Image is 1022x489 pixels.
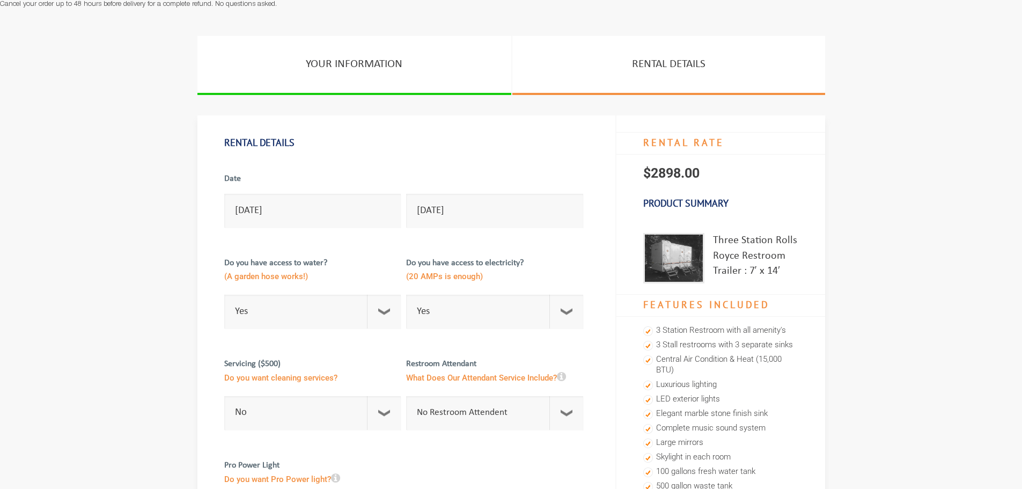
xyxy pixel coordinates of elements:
[512,36,825,95] a: RENTAL DETAILS
[643,353,798,378] li: Central Air Condition & Heat (15,000 BTU)
[643,407,798,421] li: Elegant marble stone finish sink
[643,465,798,479] li: 100 gallons fresh water tank
[406,358,583,393] label: Restroom Attendant
[616,132,825,155] h4: RENTAL RATE
[643,338,798,353] li: 3 Stall restrooms with 3 separate sinks
[406,370,583,388] span: What Does Our Attendant Service Include?
[713,233,798,283] div: Three Station Rolls Royce Restroom Trailer : 7′ x 14′
[643,421,798,436] li: Complete music sound system
[224,132,589,154] h1: Rental Details
[406,269,583,287] span: (20 AMPs is enough)
[643,392,798,407] li: LED exterior lights
[224,269,401,287] span: (A garden hose works!)
[643,378,798,392] li: Luxurious lighting
[197,36,511,95] a: YOUR INFORMATION
[224,173,401,191] label: Date
[616,155,825,192] p: $2898.00
[643,436,798,450] li: Large mirrors
[224,257,401,293] label: Do you have access to water?
[224,358,401,393] label: Servicing ($500)
[643,450,798,465] li: Skylight in each room
[643,324,798,338] li: 3 Station Restroom with all amenity's
[616,294,825,317] h4: Features Included
[616,192,825,215] h3: Product Summary
[224,370,401,388] span: Do you want cleaning services?
[406,257,583,293] label: Do you have access to electricity?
